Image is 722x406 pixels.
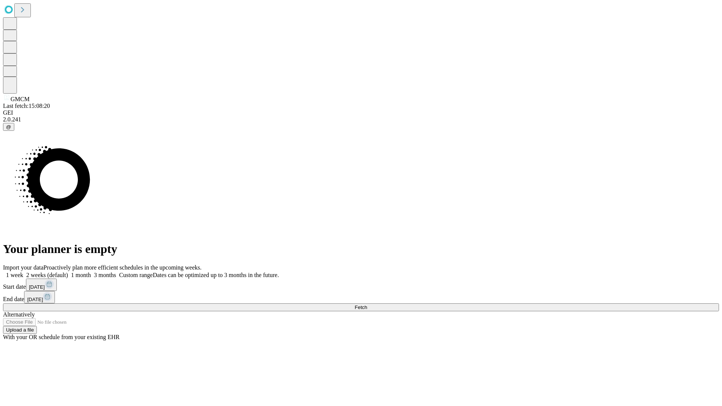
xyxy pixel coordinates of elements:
[3,103,50,109] span: Last fetch: 15:08:20
[355,304,367,310] span: Fetch
[26,279,57,291] button: [DATE]
[3,303,719,311] button: Fetch
[3,116,719,123] div: 2.0.241
[3,109,719,116] div: GEI
[11,96,30,102] span: GMCM
[3,279,719,291] div: Start date
[71,272,91,278] span: 1 month
[3,242,719,256] h1: Your planner is empty
[119,272,153,278] span: Custom range
[6,124,11,130] span: @
[3,311,35,318] span: Alternatively
[3,291,719,303] div: End date
[153,272,279,278] span: Dates can be optimized up to 3 months in the future.
[94,272,116,278] span: 3 months
[3,334,120,340] span: With your OR schedule from your existing EHR
[3,326,37,334] button: Upload a file
[26,272,68,278] span: 2 weeks (default)
[3,123,14,131] button: @
[24,291,55,303] button: [DATE]
[6,272,23,278] span: 1 week
[29,284,45,290] span: [DATE]
[27,297,43,302] span: [DATE]
[44,264,202,271] span: Proactively plan more efficient schedules in the upcoming weeks.
[3,264,44,271] span: Import your data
